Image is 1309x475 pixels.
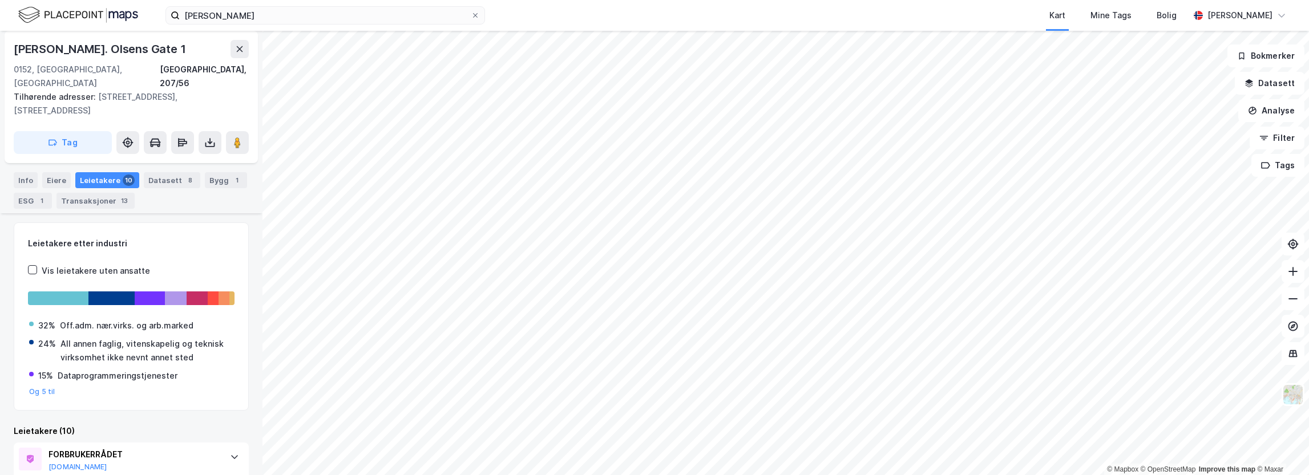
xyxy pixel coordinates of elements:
[1250,127,1304,149] button: Filter
[18,5,138,25] img: logo.f888ab2527a4732fd821a326f86c7f29.svg
[60,319,193,332] div: Off.adm. nær.virks. og arb.marked
[205,172,247,188] div: Bygg
[184,174,196,186] div: 8
[56,193,135,209] div: Transaksjoner
[38,337,56,351] div: 24%
[1199,465,1255,473] a: Improve this map
[49,462,107,472] button: [DOMAIN_NAME]
[36,195,47,206] div: 1
[123,174,135,186] div: 10
[1107,465,1138,473] a: Mapbox
[42,172,71,188] div: Eiere
[75,172,139,188] div: Leietakere
[14,90,240,117] div: [STREET_ADDRESS], [STREET_ADDRESS]
[1207,9,1272,22] div: [PERSON_NAME]
[1141,465,1196,473] a: OpenStreetMap
[1049,9,1065,22] div: Kart
[1238,99,1304,122] button: Analyse
[1227,44,1304,67] button: Bokmerker
[14,92,98,102] span: Tilhørende adresser:
[49,448,219,461] div: FORBRUKERRÅDET
[29,387,55,396] button: Og 5 til
[60,337,233,364] div: All annen faglig, vitenskapelig og teknisk virksomhet ikke nevnt annet sted
[58,369,177,383] div: Dataprogrammeringstjenester
[119,195,130,206] div: 13
[1235,72,1304,95] button: Datasett
[14,63,160,90] div: 0152, [GEOGRAPHIC_DATA], [GEOGRAPHIC_DATA]
[1282,384,1304,405] img: Z
[14,131,112,154] button: Tag
[1251,154,1304,177] button: Tags
[1157,9,1177,22] div: Bolig
[14,193,52,209] div: ESG
[231,174,243,186] div: 1
[160,63,249,90] div: [GEOGRAPHIC_DATA], 207/56
[14,40,188,58] div: [PERSON_NAME]. Olsens Gate 1
[144,172,200,188] div: Datasett
[180,7,471,24] input: Søk på adresse, matrikkel, gårdeiere, leietakere eller personer
[38,319,55,332] div: 32%
[1252,420,1309,475] iframe: Chat Widget
[38,369,53,383] div: 15%
[28,237,235,250] div: Leietakere etter industri
[14,424,249,438] div: Leietakere (10)
[42,264,150,278] div: Vis leietakere uten ansatte
[14,172,38,188] div: Info
[1090,9,1132,22] div: Mine Tags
